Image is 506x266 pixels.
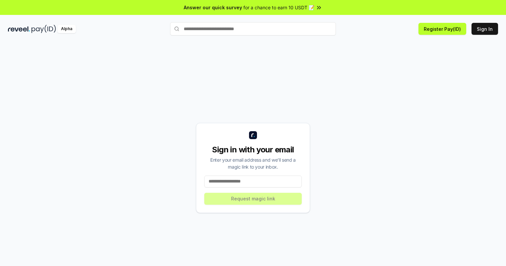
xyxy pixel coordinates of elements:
div: Alpha [57,25,76,33]
img: reveel_dark [8,25,30,33]
img: pay_id [32,25,56,33]
span: for a chance to earn 10 USDT 📝 [243,4,314,11]
div: Sign in with your email [204,144,302,155]
div: Enter your email address and we’ll send a magic link to your inbox. [204,156,302,170]
img: logo_small [249,131,257,139]
button: Register Pay(ID) [418,23,466,35]
button: Sign In [472,23,498,35]
span: Answer our quick survey [184,4,242,11]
